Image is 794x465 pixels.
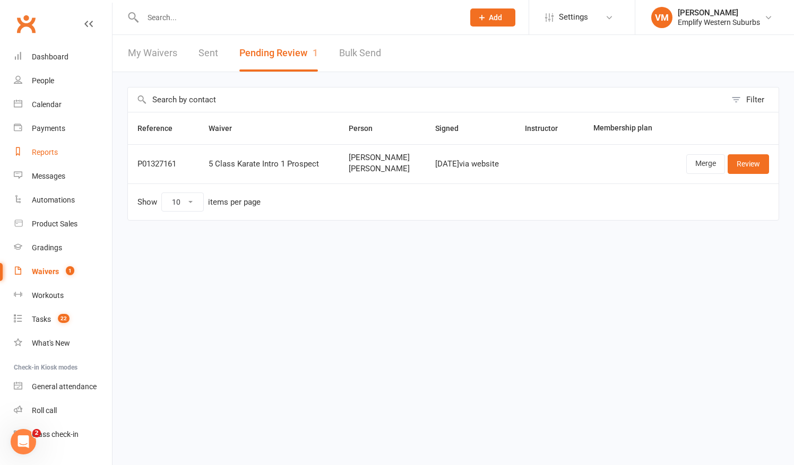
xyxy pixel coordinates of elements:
[137,124,184,133] span: Reference
[14,45,112,69] a: Dashboard
[14,212,112,236] a: Product Sales
[14,236,112,260] a: Gradings
[584,112,668,144] th: Membership plan
[140,10,456,25] input: Search...
[137,122,184,135] button: Reference
[66,266,74,275] span: 1
[32,220,77,228] div: Product Sales
[32,243,62,252] div: Gradings
[198,35,218,72] a: Sent
[32,76,54,85] div: People
[239,35,318,72] button: Pending Review1
[14,164,112,188] a: Messages
[559,5,588,29] span: Settings
[13,11,39,37] a: Clubworx
[14,423,112,446] a: Class kiosk mode
[14,117,112,141] a: Payments
[32,100,62,109] div: Calendar
[32,196,75,204] div: Automations
[32,430,79,438] div: Class check-in
[435,122,470,135] button: Signed
[525,122,569,135] button: Instructor
[209,122,244,135] button: Waiver
[32,148,58,156] div: Reports
[137,192,261,212] div: Show
[32,429,41,437] span: 2
[137,160,189,169] div: P01327161
[525,124,569,133] span: Instructor
[728,154,769,173] a: Review
[209,124,244,133] span: Waiver
[14,188,112,212] a: Automations
[32,52,68,61] div: Dashboard
[32,339,70,347] div: What's New
[726,87,779,112] button: Filter
[14,284,112,308] a: Workouts
[435,124,470,133] span: Signed
[32,382,97,391] div: General attendance
[489,13,502,22] span: Add
[11,429,36,454] iframe: Intercom live chat
[14,331,112,355] a: What's New
[339,35,381,72] a: Bulk Send
[746,93,764,106] div: Filter
[470,8,515,27] button: Add
[678,17,760,27] div: Emplify Western Suburbs
[14,260,112,284] a: Waivers 1
[32,267,59,276] div: Waivers
[678,8,760,17] div: [PERSON_NAME]
[32,291,64,300] div: Workouts
[128,87,726,112] input: Search by contact
[208,198,261,207] div: items per page
[14,399,112,423] a: Roll call
[32,172,65,180] div: Messages
[349,122,384,135] button: Person
[32,406,57,415] div: Roll call
[58,314,70,323] span: 22
[14,375,112,399] a: General attendance kiosk mode
[14,69,112,93] a: People
[14,308,112,331] a: Tasks 22
[435,160,506,169] div: [DATE] via website
[32,124,65,133] div: Payments
[32,315,51,323] div: Tasks
[349,124,384,133] span: Person
[349,164,416,173] span: [PERSON_NAME]
[349,153,416,162] span: [PERSON_NAME]
[14,141,112,164] a: Reports
[14,93,112,117] a: Calendar
[209,160,330,169] div: 5 Class Karate Intro 1 Prospect
[313,47,318,58] span: 1
[128,35,177,72] a: My Waivers
[651,7,672,28] div: VM
[686,154,725,173] a: Merge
